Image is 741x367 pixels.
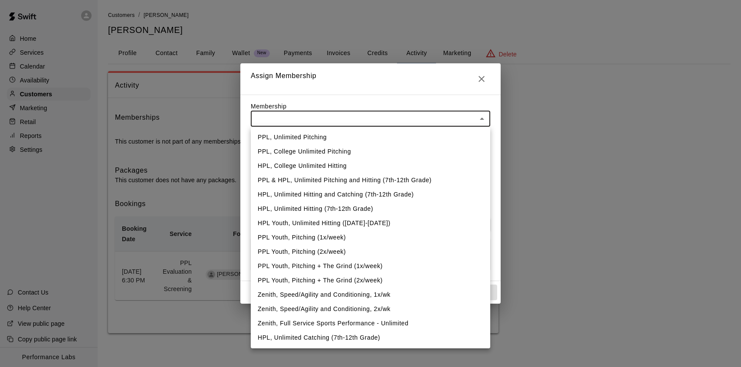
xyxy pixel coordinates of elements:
[251,216,490,230] li: HPL Youth, Unlimited Hitting ([DATE]-[DATE])
[251,173,490,187] li: PPL & HPL, Unlimited Pitching and Hitting (7th-12th Grade)
[251,202,490,216] li: HPL, Unlimited Hitting (7th-12th Grade)
[251,245,490,259] li: PPL Youth, Pitching (2x/week)
[251,316,490,331] li: Zenith, Full Service Sports Performance - Unlimited
[251,288,490,302] li: Zenith, Speed/Agility and Conditioning, 1x/wk
[251,159,490,173] li: HPL, College Unlimited Hitting
[251,259,490,273] li: PPL Youth, Pitching + The Grind (1x/week)
[251,273,490,288] li: PPL Youth, Pitching + The Grind (2x/week)
[251,187,490,202] li: HPL, Unlimited Hitting and Catching (7th-12th Grade)
[251,144,490,159] li: PPL, College Unlimited Pitching
[251,130,490,144] li: PPL, Unlimited Pitching
[251,331,490,345] li: HPL, Unlimited Catching (7th-12th Grade)
[251,230,490,245] li: PPL Youth, Pitching (1x/week)
[251,302,490,316] li: Zenith, Speed/Agility and Conditioning, 2x/wk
